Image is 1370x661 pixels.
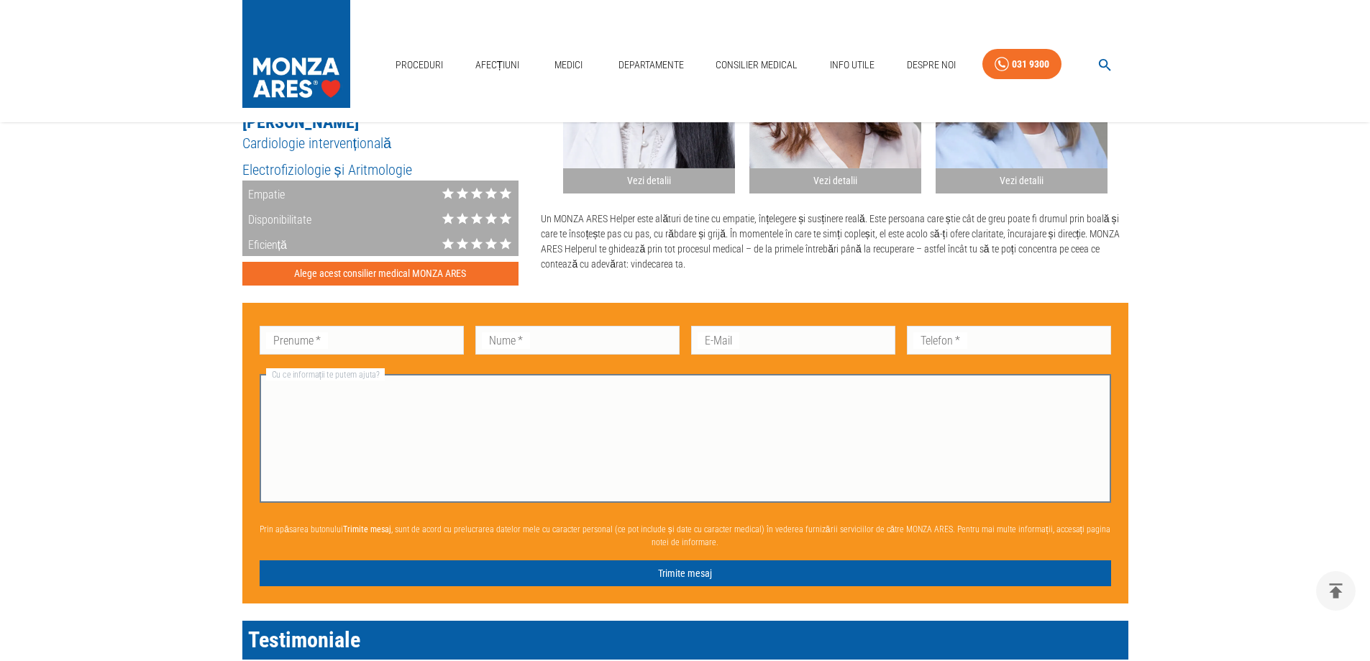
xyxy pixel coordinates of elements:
[242,231,287,256] div: Eficiență
[343,524,391,534] b: Trimite mesaj
[755,174,915,188] h2: Vezi detalii
[824,50,880,80] a: Info Utile
[1012,55,1049,73] div: 031 9300
[1316,571,1356,611] button: delete
[710,50,803,80] a: Consilier Medical
[260,560,1111,587] button: Trimite mesaj
[390,50,449,80] a: Proceduri
[982,49,1061,80] a: 031 9300
[541,211,1128,272] p: Un MONZA ARES Helper este alături de tine cu empatie, înțelegere și susținere reală. Este persoan...
[248,627,360,652] span: Testimoniale
[242,134,519,153] h5: Cardiologie intervențională
[941,174,1102,188] h2: Vezi detalii
[242,262,519,286] button: Alege acest consilier medical MONZA ARES
[266,368,385,380] label: Cu ce informații te putem ajuta?
[242,206,311,231] div: Disponibilitate
[546,50,592,80] a: Medici
[901,50,962,80] a: Despre Noi
[569,174,729,188] h2: Vezi detalii
[242,160,519,180] h5: Electrofiziologie și Aritmologie
[470,50,526,80] a: Afecțiuni
[613,50,690,80] a: Departamente
[260,517,1111,555] p: Prin apăsarea butonului , sunt de acord cu prelucrarea datelor mele cu caracter personal (ce pot ...
[242,181,285,206] div: Empatie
